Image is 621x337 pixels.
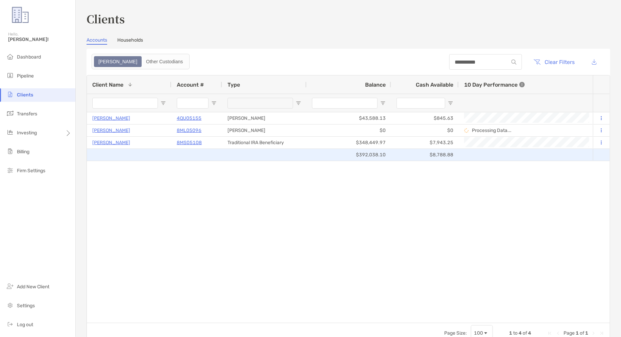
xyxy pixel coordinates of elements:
span: 1 [509,330,512,336]
span: to [513,330,518,336]
a: 4QU05155 [177,114,201,122]
img: Processing Data icon [464,128,469,133]
div: $0 [391,125,459,136]
span: Investing [17,130,37,136]
img: Zoe Logo [8,3,32,27]
a: Households [117,37,143,45]
span: of [523,330,527,336]
button: Clear Filters [529,54,580,69]
div: Last Page [599,331,604,336]
span: Clients [17,92,33,98]
span: Cash Available [416,82,453,88]
img: add_new_client icon [6,282,14,290]
div: Zoe [95,57,141,66]
div: Page Size: [444,330,467,336]
img: transfers icon [6,109,14,117]
img: input icon [511,60,517,65]
div: Next Page [591,331,596,336]
div: $392,038.10 [307,149,391,161]
input: Cash Available Filter Input [397,98,445,109]
span: 1 [585,330,588,336]
span: 4 [519,330,522,336]
span: 4 [528,330,531,336]
a: 8MS05108 [177,138,202,147]
input: Account # Filter Input [177,98,209,109]
span: Transfers [17,111,37,117]
div: 10 Day Performance [464,75,525,94]
button: Open Filter Menu [296,100,301,106]
span: Pipeline [17,73,34,79]
a: Accounts [87,37,107,45]
span: Add New Client [17,284,49,290]
img: clients icon [6,90,14,98]
div: $7,943.25 [391,137,459,149]
span: Billing [17,149,29,155]
div: [PERSON_NAME] [222,125,307,136]
a: 8ML05096 [177,126,201,135]
div: 100 [474,330,483,336]
div: $0 [307,125,391,136]
button: Open Filter Menu [380,100,386,106]
img: settings icon [6,301,14,309]
span: Account # [177,82,204,88]
button: Open Filter Menu [211,100,217,106]
div: Other Custodians [142,57,187,66]
h3: Clients [87,11,610,26]
input: Client Name Filter Input [92,98,158,109]
div: $845.63 [391,112,459,124]
img: logout icon [6,320,14,328]
div: Previous Page [555,331,561,336]
div: $348,449.97 [307,137,391,149]
input: Balance Filter Input [312,98,378,109]
div: $8,788.88 [391,149,459,161]
span: Balance [365,82,386,88]
button: Open Filter Menu [161,100,166,106]
span: [PERSON_NAME]! [8,37,71,42]
div: [PERSON_NAME] [222,112,307,124]
a: [PERSON_NAME] [92,114,130,122]
div: First Page [547,331,553,336]
span: Client Name [92,82,123,88]
div: $43,588.13 [307,112,391,124]
span: Firm Settings [17,168,45,174]
button: Open Filter Menu [448,100,453,106]
span: of [580,330,584,336]
p: Processing Data... [472,128,511,133]
span: 1 [576,330,579,336]
img: investing icon [6,128,14,136]
img: pipeline icon [6,71,14,80]
a: [PERSON_NAME] [92,138,130,147]
div: Traditional IRA Beneficiary [222,137,307,149]
span: Log out [17,322,33,328]
span: Dashboard [17,54,41,60]
img: dashboard icon [6,52,14,61]
div: segmented control [92,54,190,69]
span: Settings [17,303,35,309]
img: billing icon [6,147,14,155]
img: firm-settings icon [6,166,14,174]
a: [PERSON_NAME] [92,126,130,135]
span: Page [564,330,575,336]
span: Type [228,82,240,88]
